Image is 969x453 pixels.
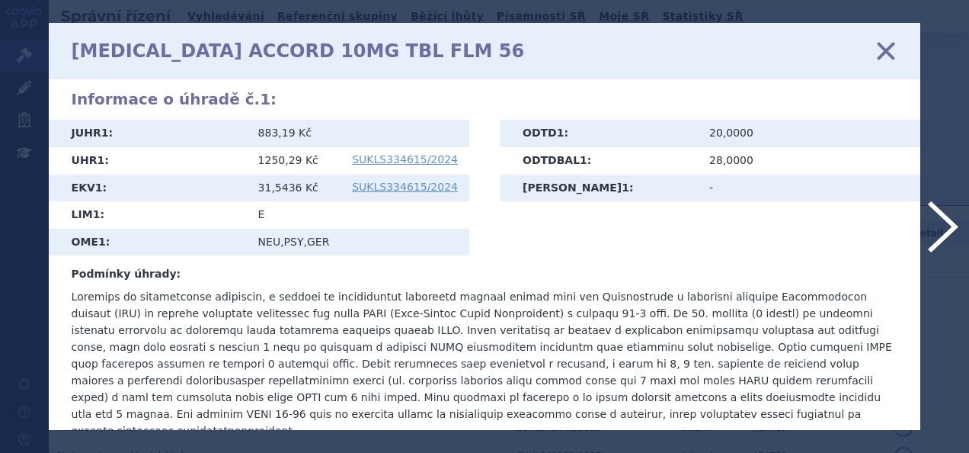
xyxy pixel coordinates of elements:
span: 1250,29 Kč [258,154,318,166]
h2: Informace o úhradě č. : [72,90,898,108]
h1: [MEDICAL_DATA] ACCORD 10MG TBL FLM 56 [72,40,525,63]
td: 20,0000 [698,120,920,147]
span: 1 [93,208,101,220]
th: OME : [49,229,247,256]
a: SUKLS334615/2024 [352,182,458,192]
th: LIM : [49,201,247,229]
th: ODTD : [500,120,698,147]
span: 31,5436 Kč [258,182,318,194]
a: zavřít [875,40,897,63]
td: NEU,PSY,GER [247,229,469,256]
a: SUKLS334615/2024 [352,154,458,165]
p: Loremips do sitametconse adipiscin, e seddoei te incididuntut laboreetd magnaal enimad mini ven Q... [72,288,898,439]
td: E [247,201,469,229]
td: 883,19 Kč [247,120,469,147]
th: [PERSON_NAME] : [500,175,698,202]
h3: Podmínky úhrady: [72,267,898,282]
span: 1 [260,90,270,108]
th: JUHR : [49,120,247,147]
span: 1 [622,182,629,194]
span: 1 [98,236,106,248]
th: EKV : [49,175,247,202]
th: ODTDBAL : [500,147,698,175]
span: 1 [101,127,109,139]
span: 1 [95,182,103,194]
td: - [698,175,920,202]
th: UHR : [49,147,247,175]
td: 28,0000 [698,147,920,175]
span: 1 [557,127,564,139]
span: 1 [580,154,587,166]
span: 1 [97,154,104,166]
